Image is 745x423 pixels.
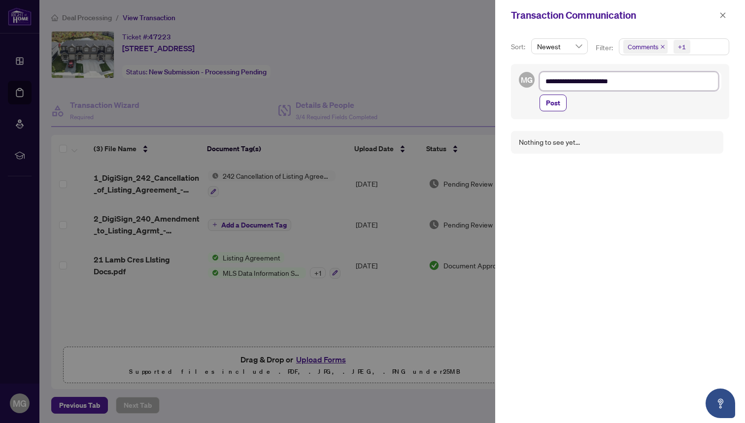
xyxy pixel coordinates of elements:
[706,389,735,418] button: Open asap
[660,44,665,49] span: close
[628,42,658,52] span: Comments
[546,95,560,111] span: Post
[678,42,686,52] div: +1
[537,39,582,54] span: Newest
[511,8,716,23] div: Transaction Communication
[596,42,614,53] p: Filter:
[540,95,567,111] button: Post
[519,137,580,148] div: Nothing to see yet...
[623,40,668,54] span: Comments
[511,41,527,52] p: Sort:
[719,12,726,19] span: close
[521,74,533,86] span: MG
